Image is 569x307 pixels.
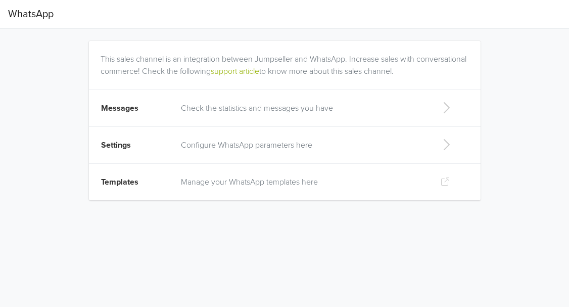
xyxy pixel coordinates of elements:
span: Messages [101,103,138,113]
p: Manage your WhatsApp templates here [181,176,424,188]
a: support article [211,66,259,76]
p: Check the statistics and messages you have [181,102,424,114]
div: This sales channel is an integration between Jumpseller and WhatsApp. Increase sales with convers... [101,41,473,77]
span: Templates [101,177,138,187]
span: Settings [101,140,131,150]
a: to know more about this sales channel. [259,66,394,76]
p: Configure WhatsApp parameters here [181,139,424,151]
span: WhatsApp [8,4,54,24]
